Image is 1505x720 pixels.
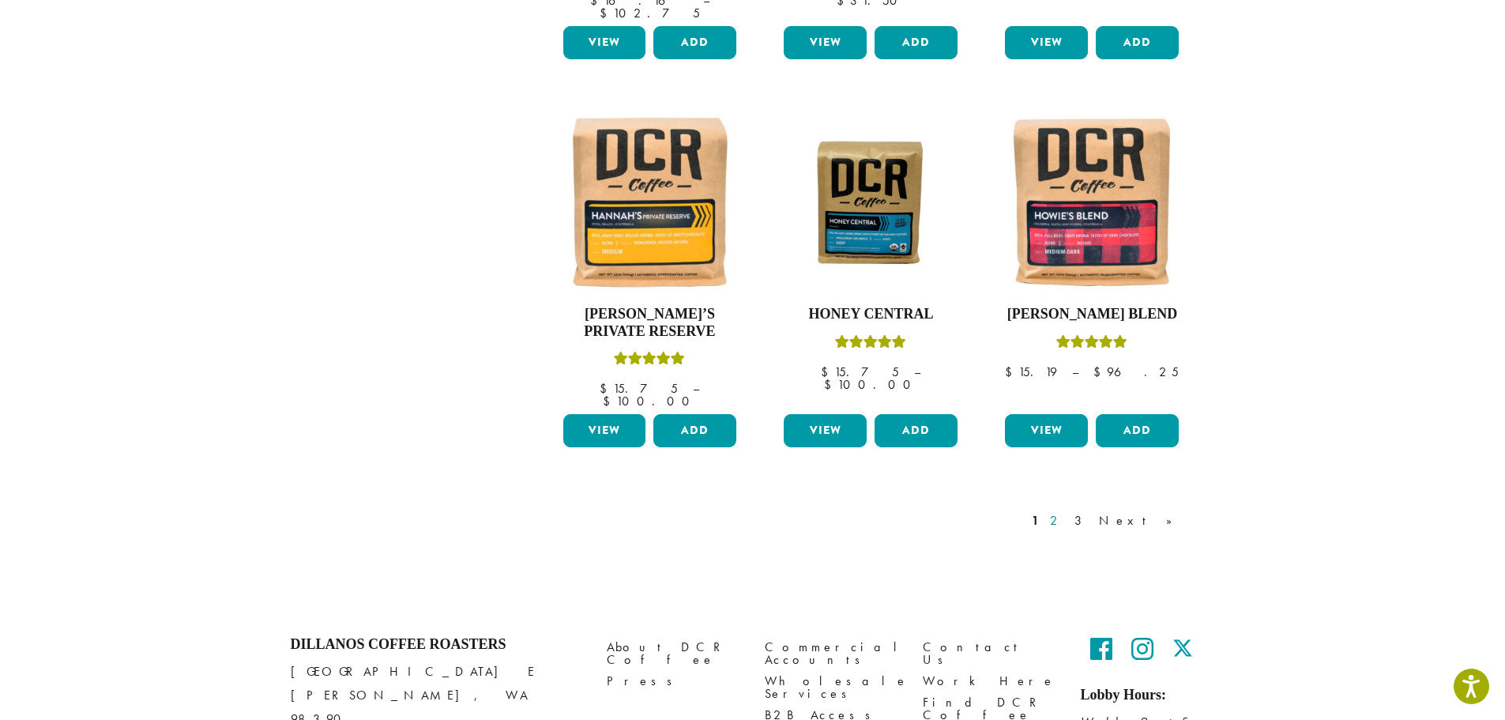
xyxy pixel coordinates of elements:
h4: [PERSON_NAME]’s Private Reserve [559,306,741,340]
h4: Dillanos Coffee Roasters [291,636,583,654]
bdi: 96.25 [1093,364,1179,380]
bdi: 100.00 [824,376,918,393]
a: View [784,414,867,447]
span: – [914,364,920,380]
h5: Lobby Hours: [1081,687,1215,704]
bdi: 100.00 [603,393,697,409]
h4: [PERSON_NAME] Blend [1001,306,1183,323]
button: Add [875,414,958,447]
button: Add [875,26,958,59]
bdi: 15.75 [821,364,899,380]
a: View [563,26,646,59]
img: Hannahs-Private-Reserve-12oz-300x300.jpg [559,111,740,293]
a: Next » [1096,511,1187,530]
a: [PERSON_NAME]’s Private ReserveRated 5.00 out of 5 [559,111,741,408]
a: Honey CentralRated 5.00 out of 5 [780,111,961,408]
span: $ [821,364,834,380]
button: Add [653,414,736,447]
span: $ [600,380,613,397]
a: About DCR Coffee [607,636,741,670]
img: Honey-Central-stock-image-fix-1200-x-900.png [780,134,961,270]
bdi: 15.75 [600,380,678,397]
bdi: 15.19 [1005,364,1057,380]
a: Work Here [923,670,1057,692]
div: Rated 4.67 out of 5 [1056,333,1127,356]
button: Add [1096,26,1179,59]
span: $ [1093,364,1107,380]
bdi: 102.75 [600,5,700,21]
span: $ [824,376,837,393]
span: – [693,380,699,397]
a: View [784,26,867,59]
img: Howies-Blend-12oz-300x300.jpg [1001,111,1183,293]
span: $ [600,5,613,21]
a: Wholesale Services [765,670,899,704]
a: 2 [1047,511,1067,530]
a: View [1005,26,1088,59]
a: [PERSON_NAME] BlendRated 4.67 out of 5 [1001,111,1183,408]
button: Add [1096,414,1179,447]
a: Press [607,670,741,692]
a: Commercial Accounts [765,636,899,670]
a: Contact Us [923,636,1057,670]
div: Rated 5.00 out of 5 [835,333,906,356]
div: Rated 5.00 out of 5 [614,349,685,373]
button: Add [653,26,736,59]
span: $ [603,393,616,409]
a: 3 [1071,511,1091,530]
span: $ [1005,364,1018,380]
a: View [563,414,646,447]
a: View [1005,414,1088,447]
span: – [1072,364,1078,380]
a: 1 [1029,511,1042,530]
h4: Honey Central [780,306,961,323]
